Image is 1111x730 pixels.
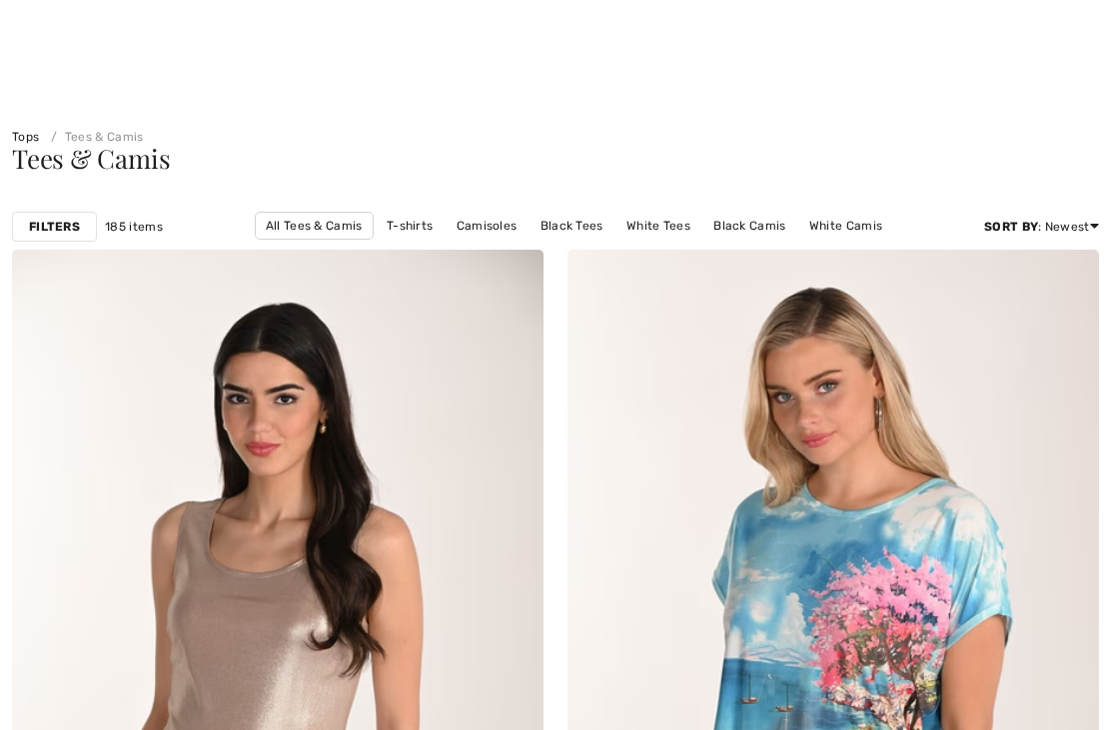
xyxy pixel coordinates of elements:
a: [PERSON_NAME] Tees & [PERSON_NAME] [575,240,840,266]
a: Black Tees [531,213,613,239]
span: 185 items [105,218,163,236]
a: Black Camis [703,213,795,239]
span: Tees & Camis [12,141,170,176]
a: Tees & Camis [43,130,144,144]
a: White Camis [799,213,892,239]
a: T-shirts [377,213,443,239]
a: [PERSON_NAME] Tees & [PERSON_NAME] [307,240,571,266]
a: Tops [12,130,39,144]
strong: Sort By [984,220,1038,234]
a: All Tees & Camis [255,212,374,240]
strong: Filters [29,218,80,236]
a: White Tees [616,213,700,239]
a: Camisoles [447,213,528,239]
div: : Newest [984,218,1099,236]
